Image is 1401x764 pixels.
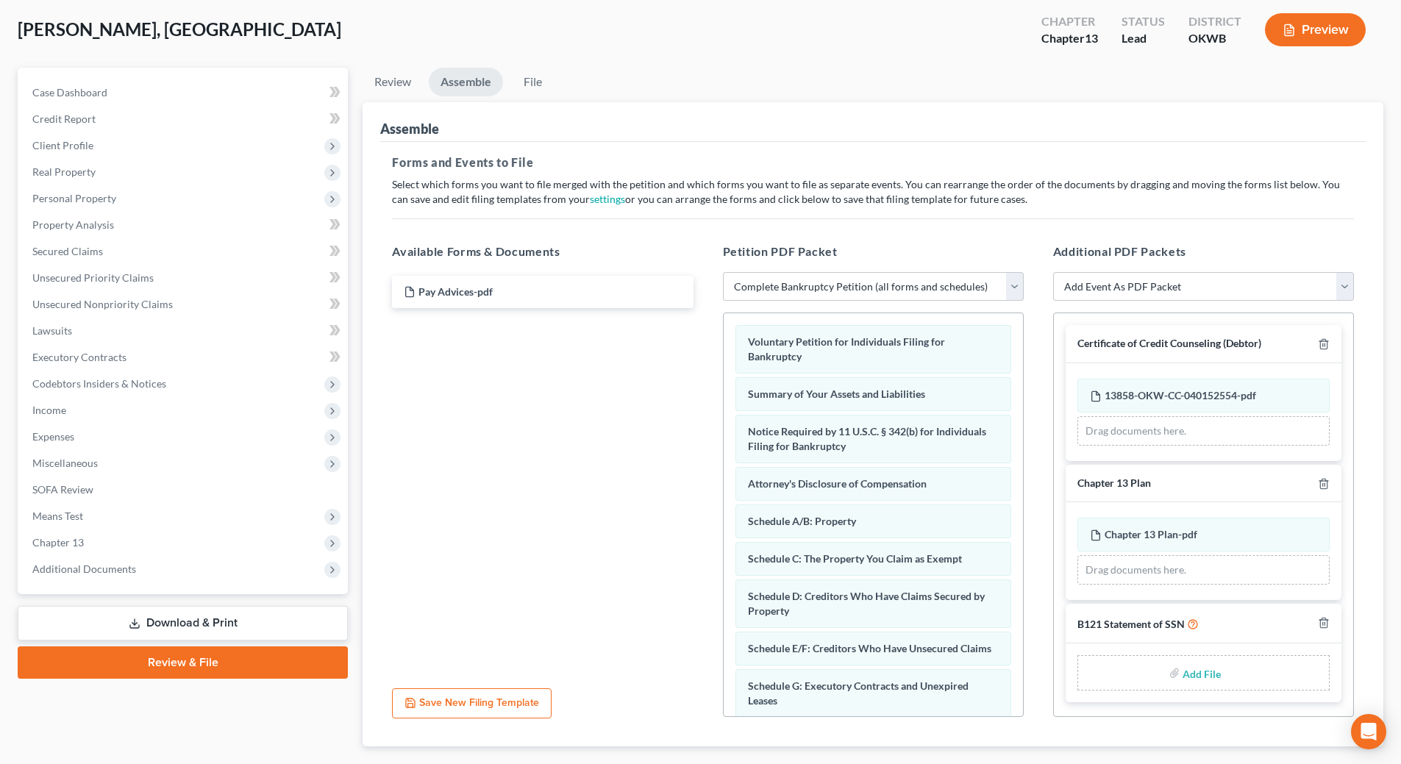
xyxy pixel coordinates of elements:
[748,477,927,490] span: Attorney's Disclosure of Compensation
[1351,714,1386,749] div: Open Intercom Messenger
[590,193,625,205] a: settings
[21,476,348,503] a: SOFA Review
[1077,337,1261,349] span: Certificate of Credit Counseling (Debtor)
[32,457,98,469] span: Miscellaneous
[32,165,96,178] span: Real Property
[748,335,945,363] span: Voluntary Petition for Individuals Filing for Bankruptcy
[1053,243,1354,260] h5: Additional PDF Packets
[32,563,136,575] span: Additional Documents
[18,606,348,640] a: Download & Print
[748,425,986,452] span: Notice Required by 11 U.S.C. § 342(b) for Individuals Filing for Bankruptcy
[1077,618,1185,630] span: B121 Statement of SSN
[748,642,991,654] span: Schedule E/F: Creditors Who Have Unsecured Claims
[1188,30,1241,47] div: OKWB
[32,430,74,443] span: Expenses
[21,79,348,106] a: Case Dashboard
[21,106,348,132] a: Credit Report
[32,139,93,151] span: Client Profile
[32,113,96,125] span: Credit Report
[429,68,503,96] a: Assemble
[1041,30,1098,47] div: Chapter
[392,688,552,719] button: Save New Filing Template
[21,238,348,265] a: Secured Claims
[32,86,107,99] span: Case Dashboard
[32,298,173,310] span: Unsecured Nonpriority Claims
[748,388,925,400] span: Summary of Your Assets and Liabilities
[18,646,348,679] a: Review & File
[32,245,103,257] span: Secured Claims
[32,271,154,284] span: Unsecured Priority Claims
[32,192,116,204] span: Personal Property
[21,344,348,371] a: Executory Contracts
[1122,30,1165,47] div: Lead
[1265,13,1366,46] button: Preview
[21,291,348,318] a: Unsecured Nonpriority Claims
[748,590,985,617] span: Schedule D: Creditors Who Have Claims Secured by Property
[363,68,423,96] a: Review
[32,536,84,549] span: Chapter 13
[32,351,126,363] span: Executory Contracts
[392,154,1354,171] h5: Forms and Events to File
[32,377,166,390] span: Codebtors Insiders & Notices
[1122,13,1165,30] div: Status
[1077,555,1330,585] div: Drag documents here.
[32,404,66,416] span: Income
[1077,476,1151,489] span: Chapter 13 Plan
[748,515,856,527] span: Schedule A/B: Property
[380,120,439,138] div: Assemble
[21,318,348,344] a: Lawsuits
[392,177,1354,207] p: Select which forms you want to file merged with the petition and which forms you want to file as ...
[1105,528,1197,540] span: Chapter 13 Plan-pdf
[1077,416,1330,446] div: Drag documents here.
[723,244,838,258] span: Petition PDF Packet
[1041,13,1098,30] div: Chapter
[21,212,348,238] a: Property Analysis
[1105,389,1256,401] span: 13858-OKW-CC-040152554-pdf
[418,285,493,298] span: Pay Advices-pdf
[1188,13,1241,30] div: District
[748,552,962,565] span: Schedule C: The Property You Claim as Exempt
[32,510,83,522] span: Means Test
[1085,31,1098,45] span: 13
[32,483,93,496] span: SOFA Review
[509,68,556,96] a: File
[748,679,969,707] span: Schedule G: Executory Contracts and Unexpired Leases
[18,18,341,40] span: [PERSON_NAME], [GEOGRAPHIC_DATA]
[392,243,693,260] h5: Available Forms & Documents
[21,265,348,291] a: Unsecured Priority Claims
[32,324,72,337] span: Lawsuits
[32,218,114,231] span: Property Analysis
